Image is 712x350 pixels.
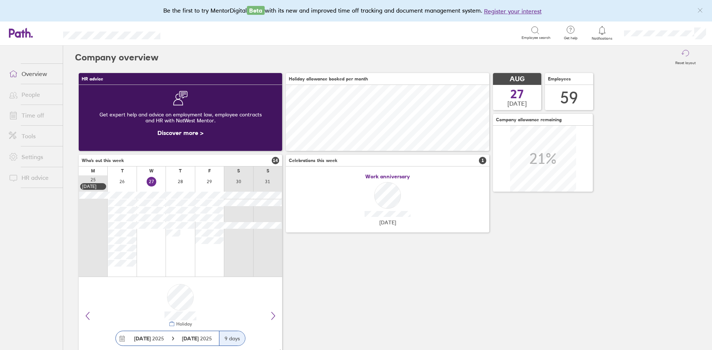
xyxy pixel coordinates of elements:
[182,335,200,342] strong: [DATE]
[289,76,368,82] span: Holiday allowance booked per month
[247,6,265,15] span: Beta
[163,6,549,16] div: Be the first to try MentorDigital with its new and improved time off tracking and document manage...
[149,168,154,174] div: W
[182,336,212,341] span: 2025
[267,168,269,174] div: S
[510,75,525,83] span: AUG
[272,157,279,164] span: 14
[510,88,524,100] span: 27
[82,158,124,163] span: Who's out this week
[179,168,182,174] div: T
[3,149,63,164] a: Settings
[3,87,63,102] a: People
[671,46,700,69] button: Reset layout
[3,129,63,143] a: Tools
[590,36,614,41] span: Notifications
[85,106,276,129] div: Get expert help and advice on employment law, employee contracts and HR with NatWest Mentor.
[522,36,551,40] span: Employee search
[3,108,63,123] a: Time off
[3,170,63,185] a: HR advice
[560,88,578,107] div: 59
[590,25,614,41] a: Notifications
[365,174,410,179] span: Work anniversary
[484,7,542,16] button: Register your interest
[3,66,63,81] a: Overview
[548,76,571,82] span: Employees
[671,59,700,65] label: Reset layout
[237,168,240,174] div: S
[180,29,199,36] div: Search
[175,321,192,327] div: Holiday
[219,331,245,346] div: 9 days
[157,129,203,136] a: Discover more >
[134,335,151,342] strong: [DATE]
[91,168,95,174] div: M
[289,158,337,163] span: Celebrations this week
[479,157,486,164] span: 1
[496,117,562,122] span: Company allowance remaining
[134,336,164,341] span: 2025
[121,168,124,174] div: T
[507,100,527,107] span: [DATE]
[379,219,396,225] span: [DATE]
[82,184,104,189] div: [DATE]
[82,76,103,82] span: HR advice
[559,36,583,40] span: Get help
[75,46,159,69] h2: Company overview
[208,168,211,174] div: F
